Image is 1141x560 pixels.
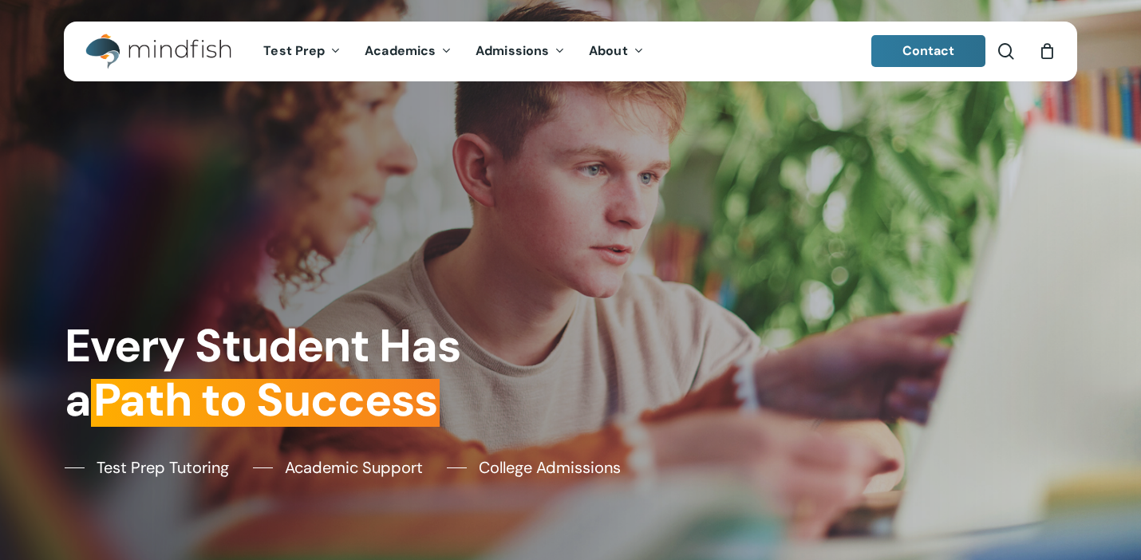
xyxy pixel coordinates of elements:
[1038,42,1056,60] a: Cart
[251,45,353,58] a: Test Prep
[65,455,229,479] a: Test Prep Tutoring
[251,22,655,81] nav: Main Menu
[447,455,621,479] a: College Admissions
[902,42,955,59] span: Contact
[871,35,986,67] a: Contact
[253,455,423,479] a: Academic Support
[64,22,1077,81] header: Main Menu
[577,45,656,58] a: About
[65,319,561,428] h1: Every Student Has a
[263,42,325,59] span: Test Prep
[479,455,621,479] span: College Admissions
[464,45,577,58] a: Admissions
[589,42,628,59] span: About
[285,455,423,479] span: Academic Support
[91,370,440,430] em: Path to Success
[476,42,549,59] span: Admissions
[353,45,464,58] a: Academics
[365,42,436,59] span: Academics
[97,455,229,479] span: Test Prep Tutoring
